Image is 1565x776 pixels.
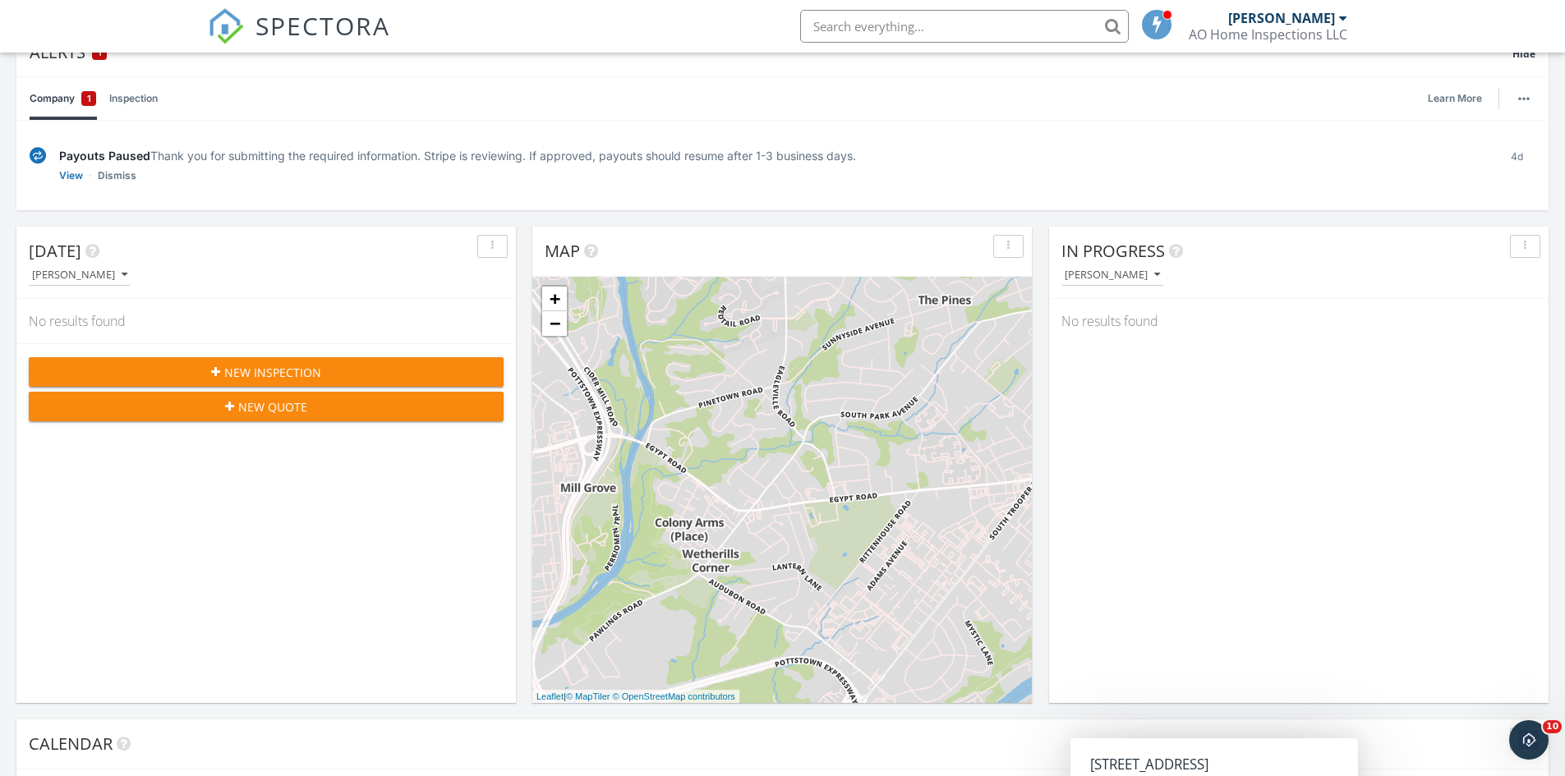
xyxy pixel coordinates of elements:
a: SPECTORA [208,22,390,57]
span: Calendar [29,732,113,755]
div: [PERSON_NAME] [1065,269,1160,281]
a: Learn More [1428,90,1492,107]
a: © MapTiler [566,691,610,701]
iframe: Intercom live chat [1509,720,1549,760]
button: [PERSON_NAME] [1061,264,1163,287]
img: ellipsis-632cfdd7c38ec3a7d453.svg [1518,97,1530,100]
a: © OpenStreetMap contributors [613,691,735,701]
span: Payouts Paused [59,149,150,163]
a: Leaflet [536,691,564,701]
a: Zoom out [542,311,567,336]
span: In Progress [1061,240,1165,262]
span: New Quote [238,398,307,416]
img: under-review-2fe708636b114a7f4b8d.svg [30,147,46,164]
a: Dismiss [98,168,136,184]
span: [DATE] [29,240,81,262]
span: 1 [87,90,91,107]
div: 4d [1498,147,1535,184]
a: Inspection [109,77,158,120]
div: No results found [1049,299,1549,343]
a: View [59,168,83,184]
a: Company [30,77,96,120]
a: Zoom in [542,287,567,311]
span: New Inspection [224,364,321,381]
div: No results found [16,299,516,343]
button: New Inspection [29,357,504,387]
div: | [532,690,739,704]
div: [PERSON_NAME] [1228,10,1335,26]
input: Search everything... [800,10,1129,43]
span: 10 [1543,720,1562,733]
span: Map [545,240,580,262]
span: SPECTORA [255,8,390,43]
img: The Best Home Inspection Software - Spectora [208,8,244,44]
div: AO Home Inspections LLC [1189,26,1347,43]
div: [PERSON_NAME] [32,269,127,281]
button: [PERSON_NAME] [29,264,131,287]
button: New Quote [29,392,504,421]
div: Thank you for submitting the required information. Stripe is reviewing. If approved, payouts shou... [59,147,1485,164]
span: Hide [1512,47,1535,61]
